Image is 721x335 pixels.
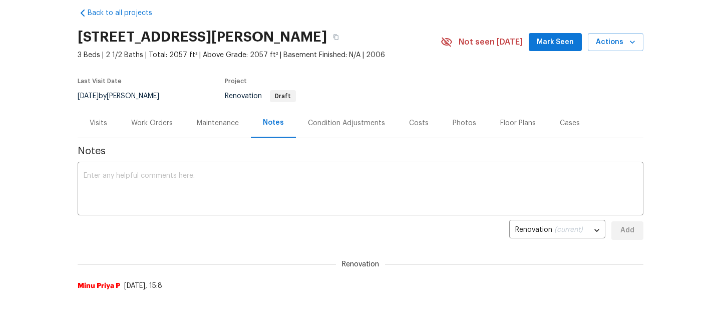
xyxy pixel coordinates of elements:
[500,118,536,128] div: Floor Plans
[263,118,284,128] div: Notes
[225,78,247,84] span: Project
[596,36,635,49] span: Actions
[90,118,107,128] div: Visits
[336,259,385,269] span: Renovation
[78,281,120,291] span: Minu Priya P
[78,8,174,18] a: Back to all projects
[78,78,122,84] span: Last Visit Date
[409,118,429,128] div: Costs
[131,118,173,128] div: Work Orders
[78,146,643,156] span: Notes
[124,282,162,289] span: [DATE], 15:8
[78,32,327,42] h2: [STREET_ADDRESS][PERSON_NAME]
[560,118,580,128] div: Cases
[554,226,583,233] span: (current)
[308,118,385,128] div: Condition Adjustments
[509,218,605,243] div: Renovation (current)
[459,37,523,47] span: Not seen [DATE]
[453,118,476,128] div: Photos
[78,93,99,100] span: [DATE]
[271,93,295,99] span: Draft
[197,118,239,128] div: Maintenance
[78,50,441,60] span: 3 Beds | 2 1/2 Baths | Total: 2057 ft² | Above Grade: 2057 ft² | Basement Finished: N/A | 2006
[78,90,171,102] div: by [PERSON_NAME]
[529,33,582,52] button: Mark Seen
[78,291,643,311] span: trash - called Waste Management they said they do not service this property. Found GFL, they aske...
[225,93,296,100] span: Renovation
[537,36,574,49] span: Mark Seen
[588,33,643,52] button: Actions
